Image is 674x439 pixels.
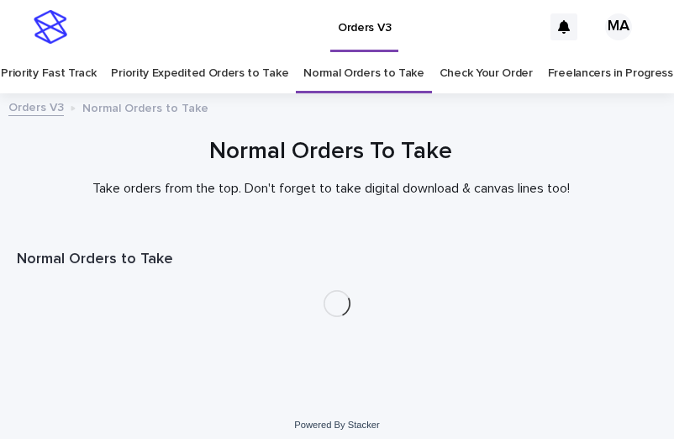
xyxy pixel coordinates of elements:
[111,54,288,93] a: Priority Expedited Orders to Take
[17,181,645,197] p: Take orders from the top. Don't forget to take digital download & canvas lines too!
[548,54,673,93] a: Freelancers in Progress
[34,10,67,44] img: stacker-logo-s-only.png
[303,54,424,93] a: Normal Orders to Take
[440,54,533,93] a: Check Your Order
[17,250,657,270] h1: Normal Orders to Take
[1,54,96,93] a: Priority Fast Track
[605,13,632,40] div: MA
[82,98,208,116] p: Normal Orders to Take
[17,136,645,167] h1: Normal Orders To Take
[8,97,64,116] a: Orders V3
[294,420,379,430] a: Powered By Stacker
